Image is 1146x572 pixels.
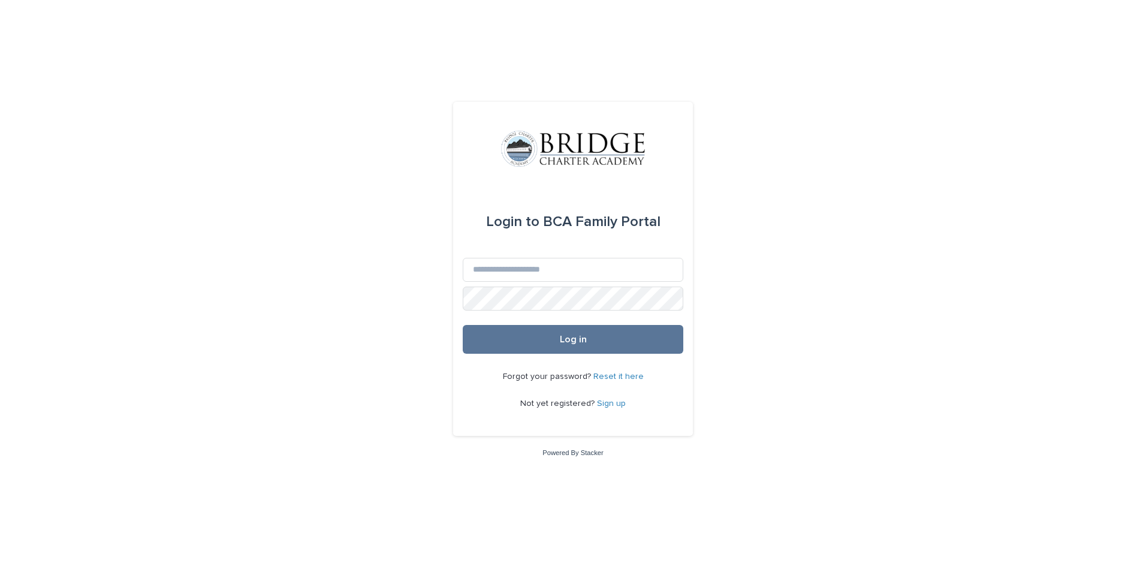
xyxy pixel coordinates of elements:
[486,215,539,229] span: Login to
[560,335,587,344] span: Log in
[486,205,661,239] div: BCA Family Portal
[503,372,593,381] span: Forgot your password?
[463,325,683,354] button: Log in
[597,399,626,408] a: Sign up
[501,131,645,167] img: V1C1m3IdTEidaUdm9Hs0
[542,449,603,456] a: Powered By Stacker
[520,399,597,408] span: Not yet registered?
[593,372,644,381] a: Reset it here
